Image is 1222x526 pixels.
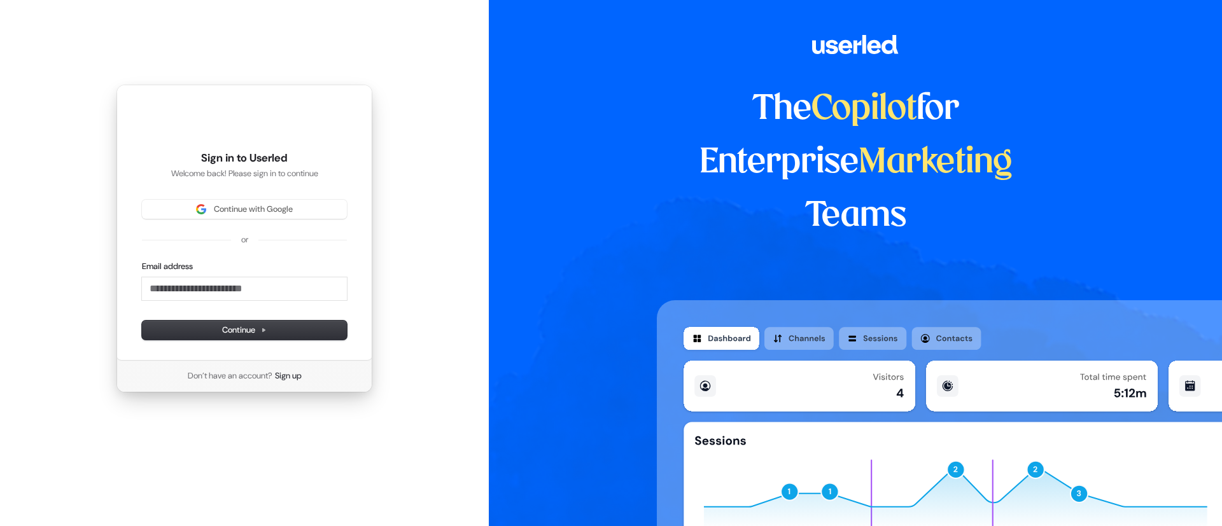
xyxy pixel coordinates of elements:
span: Continue [222,324,267,336]
h1: The for Enterprise Teams [657,83,1055,243]
button: Continue [142,321,347,340]
h1: Sign in to Userled [142,151,347,166]
p: Welcome back! Please sign in to continue [142,168,347,179]
span: Don’t have an account? [188,370,272,382]
span: Copilot [811,93,916,126]
a: Sign up [275,370,302,382]
p: or [241,234,248,246]
label: Email address [142,261,193,272]
span: Marketing [859,146,1013,179]
span: Continue with Google [214,204,293,215]
img: Sign in with Google [196,204,206,214]
button: Sign in with GoogleContinue with Google [142,200,347,219]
